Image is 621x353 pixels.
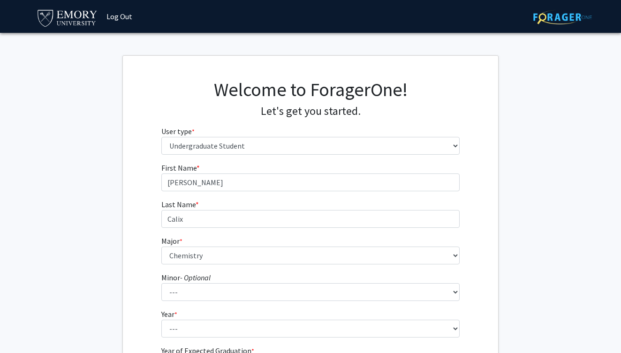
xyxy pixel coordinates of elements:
[161,105,460,118] h4: Let's get you started.
[180,273,211,282] i: - Optional
[161,235,182,247] label: Major
[161,163,197,173] span: First Name
[161,78,460,101] h1: Welcome to ForagerOne!
[161,200,196,209] span: Last Name
[161,126,195,137] label: User type
[161,272,211,283] label: Minor
[533,10,592,24] img: ForagerOne Logo
[161,308,177,320] label: Year
[36,7,98,28] img: Emory University Logo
